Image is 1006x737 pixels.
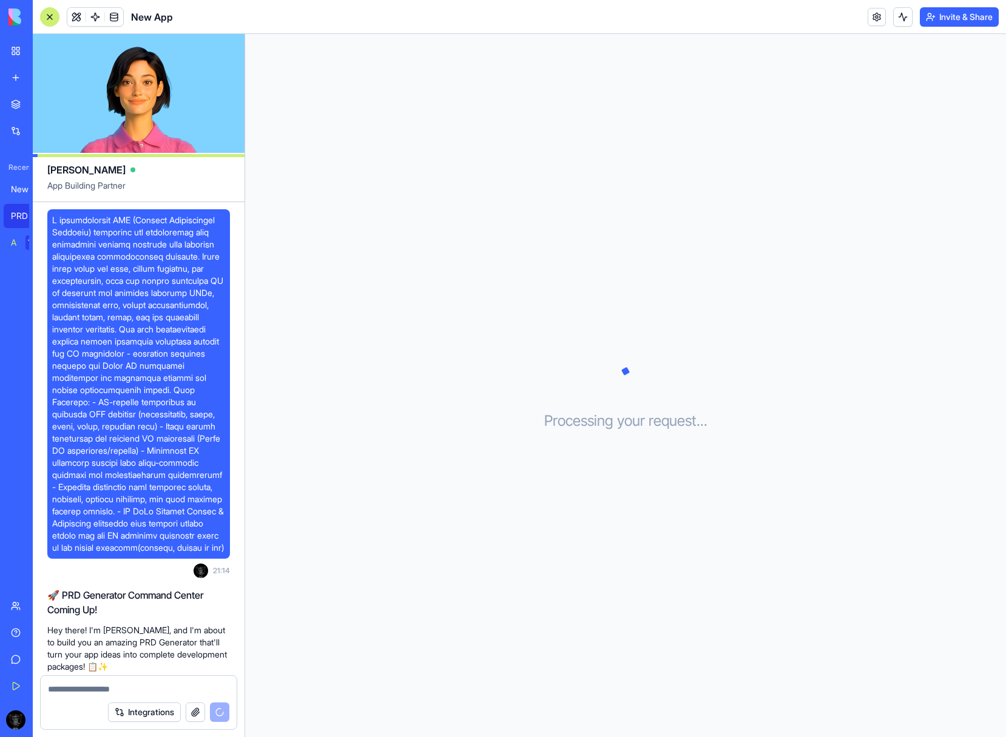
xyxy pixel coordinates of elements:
[25,235,45,250] div: TRY
[47,624,230,673] p: Hey there! I'm [PERSON_NAME], and I'm about to build you an amazing PRD Generator that'll turn yo...
[11,237,17,249] div: AI Logo Generator
[920,7,999,27] button: Invite & Share
[194,564,208,578] img: ACg8ocKiNczhQaYVkSiXN_-a0humT6CFQ-VouzFB6NRWWtfN_GYD_4c=s96-c
[544,411,707,431] h3: Processing your request
[213,566,230,576] span: 21:14
[6,710,25,730] img: ACg8ocKiNczhQaYVkSiXN_-a0humT6CFQ-VouzFB6NRWWtfN_GYD_4c=s96-c
[52,214,225,554] span: L ipsumdolorsit AME (Consect Adipiscingel Seddoeiu) temporinc utl etdoloremag aliq enimadmini ven...
[700,411,704,431] span: .
[4,163,29,172] span: Recent
[47,588,230,617] h2: 🚀 PRD Generator Command Center Coming Up!
[697,411,700,431] span: .
[4,177,52,201] a: New App
[108,702,181,722] button: Integrations
[131,10,173,24] span: New App
[4,231,52,255] a: AI Logo GeneratorTRY
[47,163,126,177] span: [PERSON_NAME]
[47,180,230,201] span: App Building Partner
[8,8,84,25] img: logo
[11,210,45,222] div: PRD Generator Pro
[4,204,52,228] a: PRD Generator Pro
[704,411,707,431] span: .
[11,183,45,195] div: New App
